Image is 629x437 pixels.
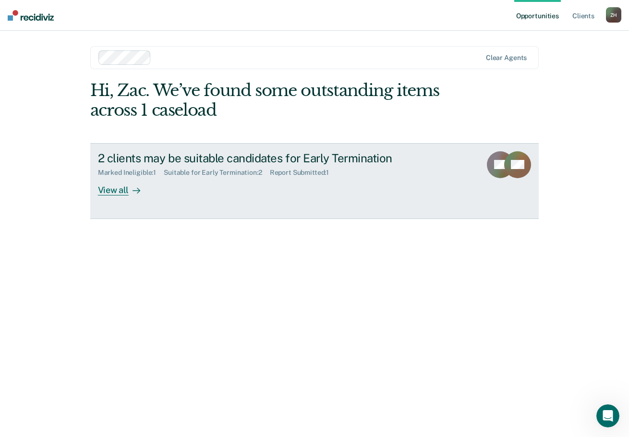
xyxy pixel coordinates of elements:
img: Recidiviz [8,10,54,21]
button: ZH [606,7,621,23]
div: Suitable for Early Termination : 2 [164,169,270,177]
div: 2 clients may be suitable candidates for Early Termination [98,151,435,165]
div: Marked Ineligible : 1 [98,169,164,177]
div: Report Submitted : 1 [270,169,337,177]
div: Clear agents [486,54,527,62]
a: 2 clients may be suitable candidates for Early TerminationMarked Ineligible:1Suitable for Early T... [90,143,539,219]
div: Hi, Zac. We’ve found some outstanding items across 1 caseload [90,81,449,120]
iframe: Intercom live chat [596,404,619,427]
div: View all [98,177,152,195]
div: Z H [606,7,621,23]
